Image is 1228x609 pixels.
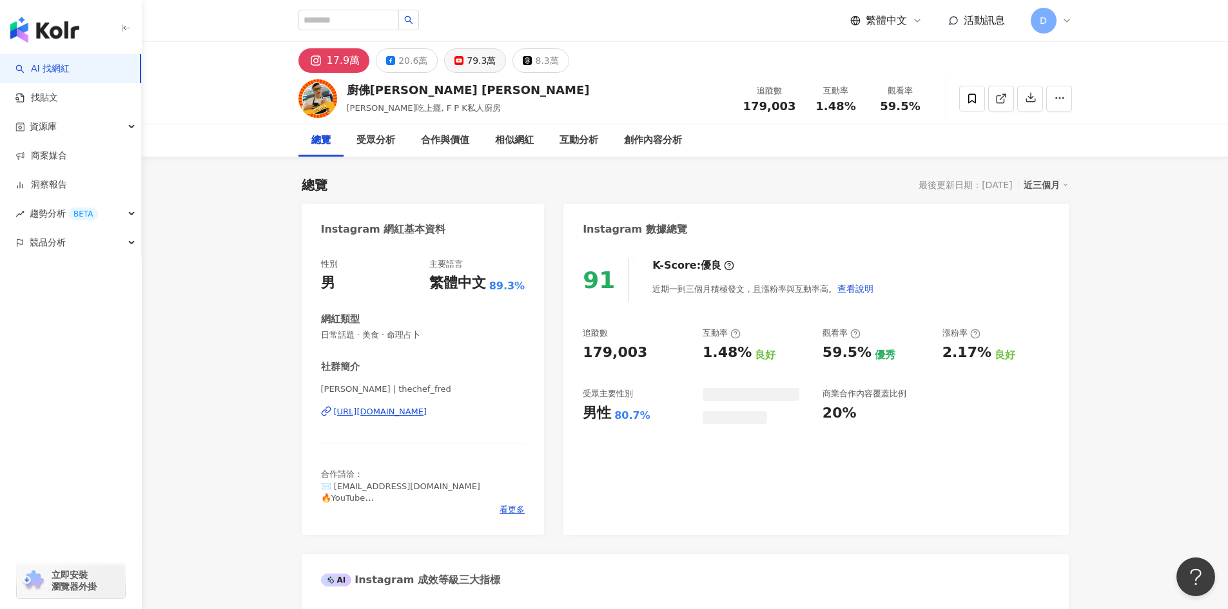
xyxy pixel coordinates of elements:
a: 洞察報告 [15,179,67,191]
div: 良好 [995,348,1015,362]
div: 追蹤數 [743,84,796,97]
div: 性別 [321,258,338,270]
span: [PERSON_NAME] | thechef_fred [321,383,525,395]
div: AI [321,574,352,586]
div: 總覽 [302,176,327,194]
div: 受眾主要性別 [583,388,633,400]
img: KOL Avatar [298,79,337,118]
span: 59.5% [880,100,920,113]
div: 受眾分析 [356,133,395,148]
a: searchAI 找網紅 [15,63,70,75]
div: 相似網紅 [495,133,534,148]
div: 男 [321,273,335,293]
div: BETA [68,208,98,220]
span: 競品分析 [30,228,66,257]
a: 商案媒合 [15,150,67,162]
button: 查看說明 [837,276,874,302]
div: 男性 [583,403,611,423]
div: 合作與價值 [421,133,469,148]
span: 資源庫 [30,112,57,141]
span: 活動訊息 [964,14,1005,26]
iframe: Help Scout Beacon - Open [1176,557,1215,596]
div: 總覽 [311,133,331,148]
div: 最後更新日期：[DATE] [919,180,1012,190]
span: 看更多 [500,504,525,516]
div: 20.6萬 [398,52,427,70]
div: 179,003 [583,343,647,363]
div: 1.48% [703,343,752,363]
div: 2.17% [942,343,991,363]
span: 立即安裝 瀏覽器外掛 [52,569,97,592]
div: 近期一到三個月積極發文，且漲粉率與互動率高。 [652,276,874,302]
div: 優秀 [875,348,895,362]
img: chrome extension [21,570,46,591]
a: [URL][DOMAIN_NAME] [321,406,525,418]
img: logo [10,17,79,43]
a: chrome extension立即安裝 瀏覽器外掛 [17,563,125,598]
span: 1.48% [815,100,855,113]
div: 觀看率 [823,327,861,339]
div: 91 [583,267,615,293]
div: Instagram 數據總覽 [583,222,687,237]
div: 創作內容分析 [624,133,682,148]
span: 89.3% [489,279,525,293]
div: 良好 [755,348,775,362]
button: 79.3萬 [444,48,506,73]
button: 20.6萬 [376,48,438,73]
div: 8.3萬 [535,52,558,70]
span: 查看說明 [837,284,873,294]
div: 網紅類型 [321,313,360,326]
span: D [1040,14,1047,28]
div: 主要語言 [429,258,463,270]
button: 17.9萬 [298,48,370,73]
div: 社群簡介 [321,360,360,374]
div: 79.3萬 [467,52,496,70]
div: 觀看率 [876,84,925,97]
div: 商業合作內容覆蓋比例 [823,388,906,400]
div: Instagram 成效等級三大指標 [321,573,500,587]
div: 近三個月 [1024,177,1069,193]
div: 廚佛[PERSON_NAME] [PERSON_NAME] [347,82,590,98]
div: K-Score : [652,258,734,273]
div: Instagram 網紅基本資料 [321,222,446,237]
div: 互動率 [703,327,741,339]
span: search [404,15,413,24]
div: [URL][DOMAIN_NAME] [334,406,427,418]
button: 8.3萬 [512,48,569,73]
div: 互動率 [812,84,861,97]
span: 日常話題 · 美食 · 命理占卜 [321,329,525,341]
a: 找貼文 [15,92,58,104]
div: 互動分析 [560,133,598,148]
span: [PERSON_NAME]吃上癮, F P K私人廚房 [347,103,501,113]
div: 漲粉率 [942,327,980,339]
div: 80.7% [614,409,650,423]
span: 趨勢分析 [30,199,98,228]
span: rise [15,209,24,218]
div: 17.9萬 [327,52,360,70]
div: 繁體中文 [429,273,486,293]
div: 20% [823,403,857,423]
div: 優良 [701,258,721,273]
div: 追蹤數 [583,327,608,339]
span: 繁體中文 [866,14,907,28]
div: 59.5% [823,343,872,363]
span: 179,003 [743,99,796,113]
span: 合作請洽： ✉️ [EMAIL_ADDRESS][DOMAIN_NAME] 🔥YouTube [PERSON_NAME]吃上癮、Foodaddict美食大人+👇 [321,469,521,514]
